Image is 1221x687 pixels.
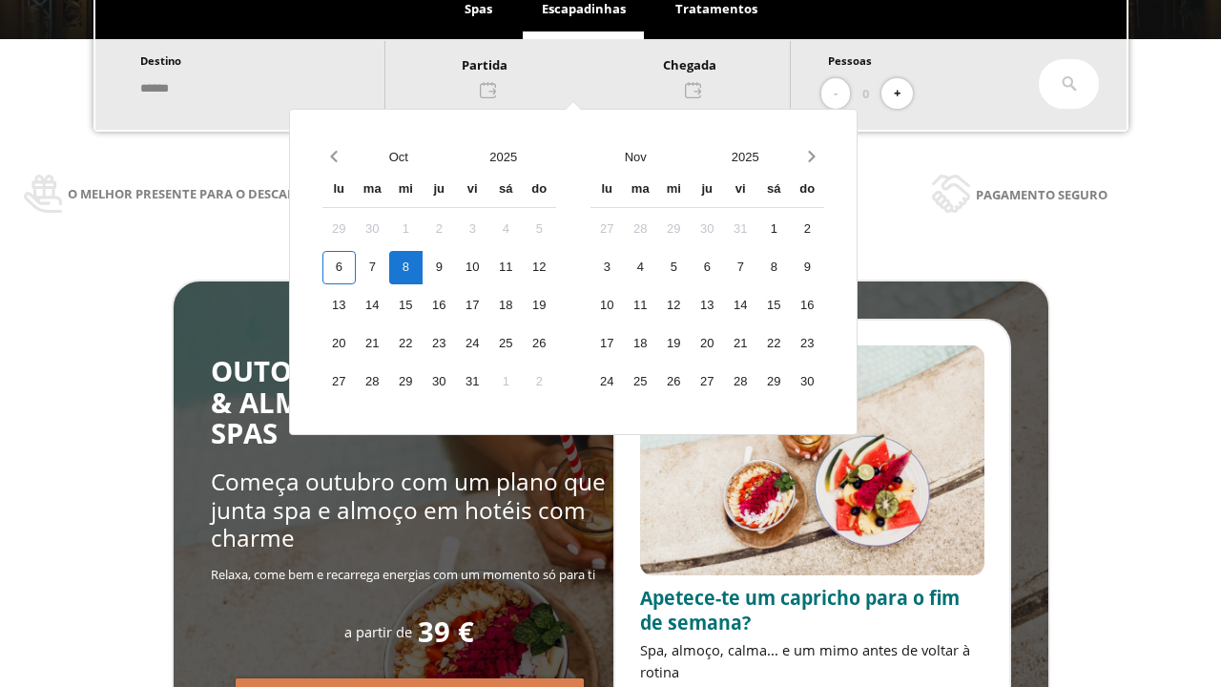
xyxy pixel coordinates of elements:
[590,365,624,399] div: 24
[322,213,356,246] div: 29
[356,289,389,323] div: 14
[456,213,489,246] div: 3
[757,289,791,323] div: 15
[489,365,523,399] div: 1
[211,566,595,583] span: Relaxa, come bem e recarrega energias com um momento só para ti
[757,251,791,284] div: 8
[821,78,850,110] button: -
[791,289,824,323] div: 16
[624,174,657,207] div: ma
[691,213,724,246] div: 30
[640,640,970,681] span: Spa, almoço, calma... e um mimo antes de voltar à rotina
[322,365,356,399] div: 27
[640,345,984,575] img: promo-sprunch.ElVl7oUD.webp
[624,251,657,284] div: 4
[489,213,523,246] div: 4
[657,289,691,323] div: 12
[862,83,869,104] span: 0
[724,213,757,246] div: 31
[322,174,556,399] div: Calendar wrapper
[523,213,556,246] div: 5
[489,327,523,361] div: 25
[523,365,556,399] div: 2
[757,365,791,399] div: 29
[624,213,657,246] div: 28
[581,140,691,174] button: Open months overlay
[356,327,389,361] div: 21
[757,213,791,246] div: 1
[757,174,791,207] div: sá
[489,289,523,323] div: 18
[590,174,824,399] div: Calendar wrapper
[418,616,474,648] span: 39 €
[346,140,451,174] button: Open months overlay
[423,213,456,246] div: 2
[423,289,456,323] div: 16
[828,53,872,68] span: Pessoas
[211,352,600,452] span: OUTONO SABOROSO: RELAX & ALMOÇO NOS MELHORES SPAS
[322,174,356,207] div: lu
[456,289,489,323] div: 17
[657,213,691,246] div: 29
[791,213,824,246] div: 2
[657,365,691,399] div: 26
[389,251,423,284] div: 8
[791,327,824,361] div: 23
[590,289,624,323] div: 10
[322,251,356,284] div: 6
[322,213,556,399] div: Calendar days
[881,78,913,110] button: +
[724,174,757,207] div: vi
[590,251,624,284] div: 3
[389,327,423,361] div: 22
[140,53,181,68] span: Destino
[322,327,356,361] div: 20
[456,365,489,399] div: 31
[657,174,691,207] div: mi
[489,174,523,207] div: sá
[640,585,960,635] span: Apetece-te um capricho para o fim de semana?
[590,213,824,399] div: Calendar days
[691,174,724,207] div: ju
[724,289,757,323] div: 14
[691,289,724,323] div: 13
[356,251,389,284] div: 7
[590,327,624,361] div: 17
[724,365,757,399] div: 28
[657,251,691,284] div: 5
[451,140,556,174] button: Open years overlay
[423,327,456,361] div: 23
[356,174,389,207] div: ma
[389,289,423,323] div: 15
[523,174,556,207] div: do
[211,466,606,553] span: Começa outubro com um plano que junta spa e almoço em hotéis com charme
[624,327,657,361] div: 18
[691,365,724,399] div: 27
[657,327,691,361] div: 19
[624,365,657,399] div: 25
[791,365,824,399] div: 30
[423,251,456,284] div: 9
[523,289,556,323] div: 19
[724,251,757,284] div: 7
[590,213,624,246] div: 27
[791,174,824,207] div: do
[624,289,657,323] div: 11
[456,251,489,284] div: 10
[356,213,389,246] div: 30
[389,365,423,399] div: 29
[757,327,791,361] div: 22
[68,183,379,204] span: O melhor presente para o descanso e a saúde
[976,184,1107,205] span: Pagamento seguro
[590,174,624,207] div: lu
[724,327,757,361] div: 21
[356,365,389,399] div: 28
[691,327,724,361] div: 20
[389,213,423,246] div: 1
[523,327,556,361] div: 26
[523,251,556,284] div: 12
[691,251,724,284] div: 6
[791,251,824,284] div: 9
[322,140,346,174] button: Previous month
[489,251,523,284] div: 11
